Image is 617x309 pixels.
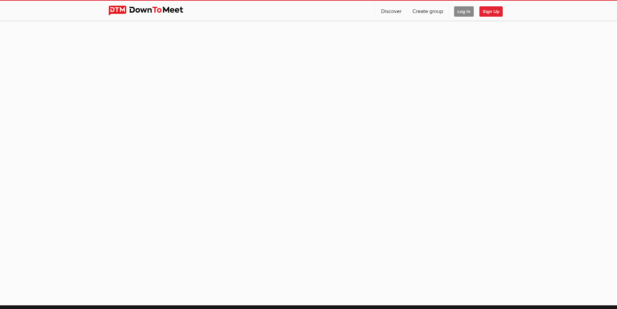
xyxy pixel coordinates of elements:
[479,6,503,17] span: Sign Up
[407,1,448,21] a: Create group
[376,1,407,21] a: Discover
[479,1,508,21] a: Sign Up
[454,6,474,17] span: Log In
[449,1,479,21] a: Log In
[109,6,194,16] img: DownToMeet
